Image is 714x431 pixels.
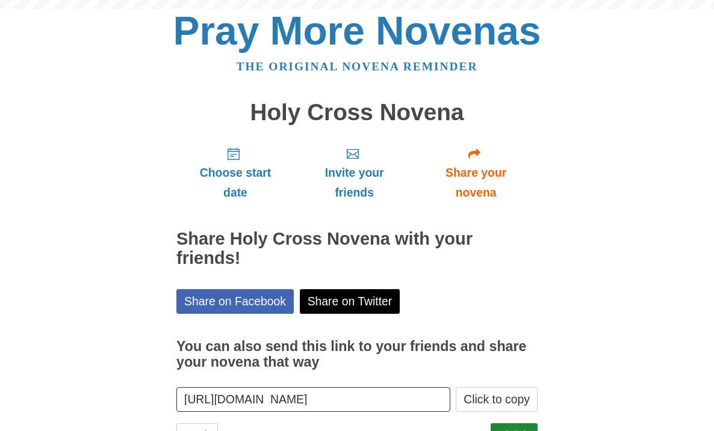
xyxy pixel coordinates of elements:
a: Choose start date [176,137,294,209]
h3: You can also send this link to your friends and share your novena that way [176,339,538,370]
a: Share your novena [414,137,538,209]
span: Share your novena [426,163,526,203]
button: Click to copy [456,387,538,412]
span: Invite your friends [306,163,402,203]
h1: Holy Cross Novena [176,100,538,126]
span: Choose start date [188,163,282,203]
a: Invite your friends [294,137,414,209]
a: The original novena reminder [237,60,478,73]
h2: Share Holy Cross Novena with your friends! [176,230,538,268]
a: Share on Twitter [300,289,400,314]
a: Pray More Novenas [173,8,541,53]
a: Share on Facebook [176,289,294,314]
